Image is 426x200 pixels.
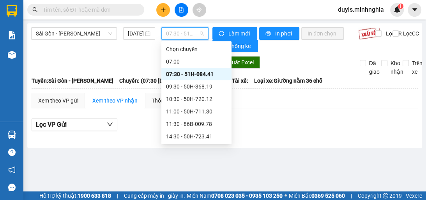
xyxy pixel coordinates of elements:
[39,191,111,200] span: Hỗ trợ kỹ thuật:
[187,191,283,200] span: Miền Nam
[161,7,166,12] span: plus
[409,59,426,76] span: Trên xe
[36,28,112,39] span: Sài Gòn - Phan Rí
[408,3,421,17] button: caret-down
[411,6,418,13] span: caret-down
[400,29,420,38] span: Lọc CC
[78,193,111,199] strong: 1900 633 818
[119,76,176,85] span: Chuyến: (07:30 [DATE])
[107,121,113,127] span: down
[212,40,258,52] button: bar-chartThống kê
[166,28,204,39] span: 07:30 - 51H-084.41
[394,6,401,13] img: icon-new-feature
[232,76,248,85] span: Tài xế:
[214,56,260,69] button: downloadXuất Excel
[179,7,184,12] span: file-add
[175,3,188,17] button: file-add
[166,57,227,66] div: 07:00
[351,191,352,200] span: |
[8,166,16,173] span: notification
[387,59,407,76] span: Kho nhận
[289,191,345,200] span: Miền Bắc
[383,29,403,38] span: Lọc CR
[117,191,118,200] span: |
[7,5,17,17] img: logo-vxr
[301,27,344,40] button: In đơn chọn
[166,82,227,91] div: 09:30 - 50H-368.19
[161,43,232,55] div: Chọn chuyến
[228,42,252,50] span: Thống kê
[166,95,227,103] div: 10:30 - 50H-720.12
[166,70,227,78] div: 07:30 - 51H-084.41
[36,120,67,129] span: Lọc VP Gửi
[32,119,117,131] button: Lọc VP Gửi
[193,3,206,17] button: aim
[228,29,251,38] span: Làm mới
[211,193,283,199] strong: 0708 023 035 - 0935 103 250
[156,3,170,17] button: plus
[124,191,185,200] span: Cung cấp máy in - giấy in:
[285,194,287,197] span: ⚪️
[366,59,383,76] span: Đã giao
[219,31,225,37] span: sync
[358,27,380,40] img: 9k=
[275,29,293,38] span: In phơi
[311,193,345,199] strong: 0369 525 060
[8,131,16,139] img: warehouse-icon
[399,4,402,9] span: 1
[166,120,227,128] div: 11:30 - 86B-009.78
[32,78,113,84] b: Tuyến: Sài Gòn - [PERSON_NAME]
[265,31,272,37] span: printer
[128,29,143,38] input: 13/10/2025
[8,31,16,39] img: solution-icon
[8,184,16,191] span: message
[38,96,78,105] div: Xem theo VP gửi
[228,58,254,67] span: Xuất Excel
[92,96,138,105] div: Xem theo VP nhận
[196,7,202,12] span: aim
[259,27,299,40] button: printerIn phơi
[398,4,403,9] sup: 1
[152,96,174,105] div: Thống kê
[32,7,38,12] span: search
[212,27,257,40] button: syncLàm mới
[166,45,227,53] div: Chọn chuyến
[332,5,390,14] span: duyls.minhnghia
[8,51,16,59] img: warehouse-icon
[8,149,16,156] span: question-circle
[43,5,135,14] input: Tìm tên, số ĐT hoặc mã đơn
[166,107,227,116] div: 11:00 - 50H-711.30
[166,132,227,141] div: 14:30 - 50H-723.41
[254,76,322,85] span: Loại xe: Giường nằm 36 chỗ
[383,193,388,198] span: copyright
